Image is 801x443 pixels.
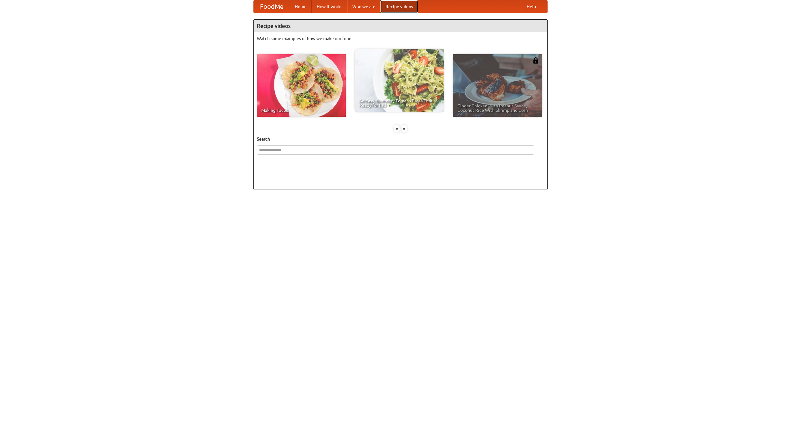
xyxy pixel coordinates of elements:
span: Making Tacos [261,108,341,112]
a: Making Tacos [257,54,346,117]
img: 483408.png [533,57,539,64]
h4: Recipe videos [254,20,547,32]
a: FoodMe [254,0,290,13]
h5: Search [257,136,544,142]
div: « [394,125,400,133]
a: Who we are [347,0,380,13]
a: An Easy, Summery Tomato Pasta That's Ready for Fall [355,49,444,112]
p: Watch some examples of how we make our food! [257,35,544,42]
div: » [401,125,407,133]
a: Recipe videos [380,0,418,13]
a: Home [290,0,312,13]
a: How it works [312,0,347,13]
span: An Easy, Summery Tomato Pasta That's Ready for Fall [359,99,439,107]
a: Help [522,0,541,13]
